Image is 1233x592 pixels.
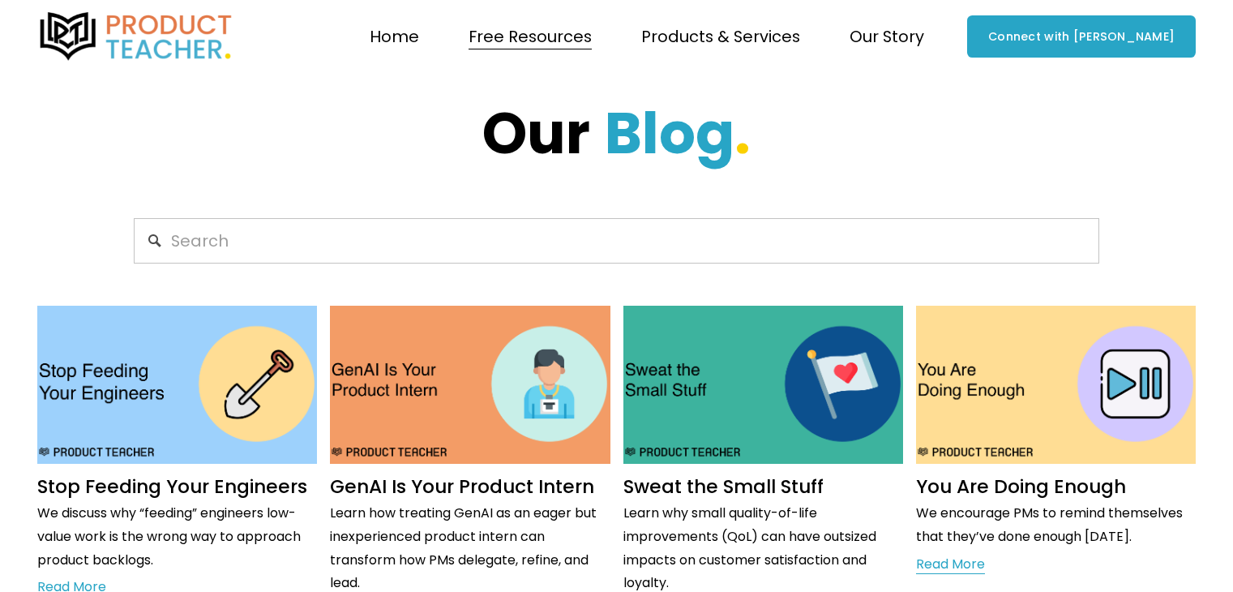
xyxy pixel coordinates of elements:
[482,93,590,174] strong: Our
[37,12,235,61] img: Product Teacher
[641,21,800,53] a: folder dropdown
[916,474,1126,500] a: You Are Doing Enough
[330,474,594,500] a: GenAI Is Your Product Intern
[36,305,319,465] img: Stop Feeding Your Engineers
[605,93,734,174] strong: Blog
[134,218,1099,264] input: Search
[967,15,1196,58] a: Connect with [PERSON_NAME]
[37,474,307,500] a: Stop Feeding Your Engineers
[850,21,924,53] a: folder dropdown
[622,305,905,465] img: Sweat the Small Stuff
[328,305,611,465] img: GenAI Is Your Product Intern
[623,474,824,500] a: Sweat the Small Stuff
[469,21,592,53] a: folder dropdown
[641,23,800,51] span: Products & Services
[916,502,1196,549] p: We encourage PMs to remind themselves that they’ve done enough [DATE].
[469,23,592,51] span: Free Resources
[914,305,1197,465] img: You Are Doing Enough
[370,21,419,53] a: Home
[850,23,924,51] span: Our Story
[734,93,751,174] strong: .
[37,502,317,572] p: We discuss why “feeding” engineers low-value work is the wrong way to approach product backlogs.
[916,553,985,577] a: Read More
